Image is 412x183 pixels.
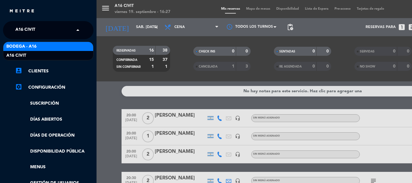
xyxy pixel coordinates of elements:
a: Días abiertos [15,116,93,123]
span: Bodega - A16 [6,43,36,50]
img: MEITRE [9,9,35,14]
a: Días de Operación [15,132,93,139]
i: account_box [15,67,22,74]
span: A16 Civit [6,52,26,59]
a: Configuración [15,84,93,91]
a: account_boxClientes [15,68,93,75]
a: Suscripción [15,100,93,107]
i: settings_applications [15,83,22,90]
a: Menus [15,164,93,171]
a: Disponibilidad pública [15,148,93,155]
span: A16 Civit [15,24,35,36]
